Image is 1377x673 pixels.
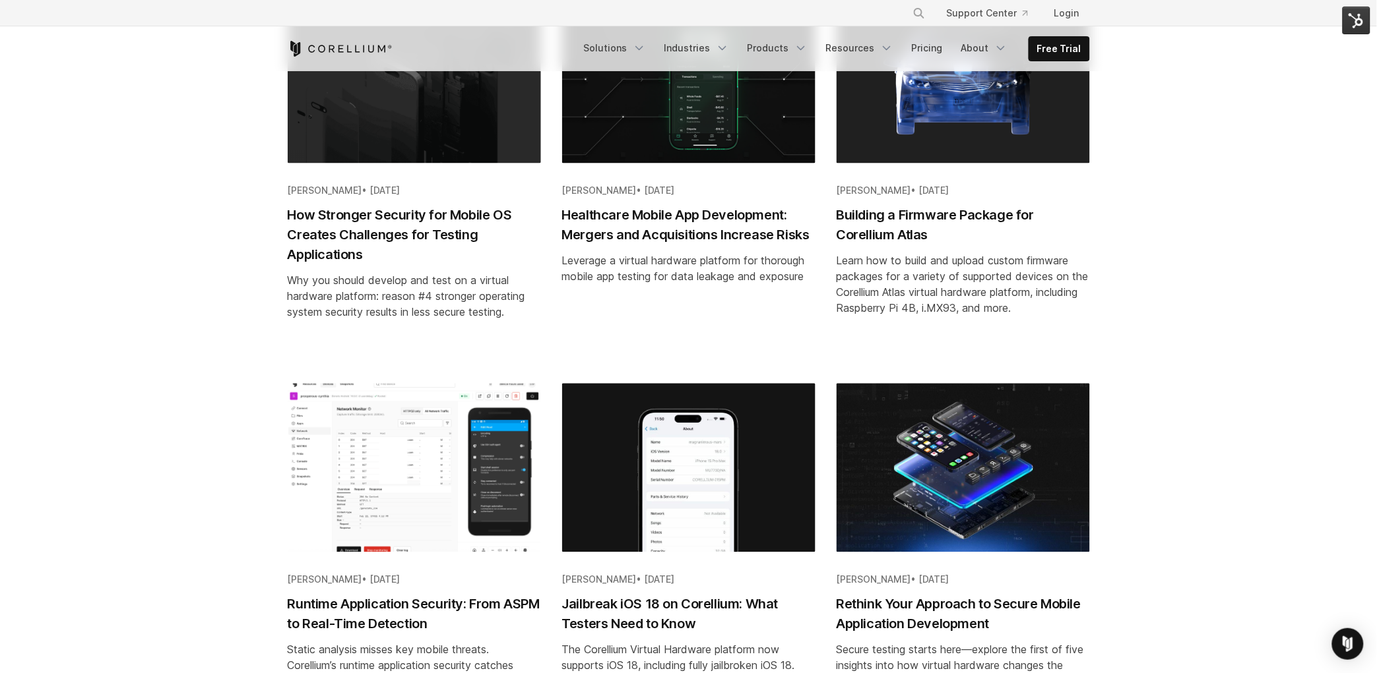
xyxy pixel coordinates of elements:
div: Navigation Menu [576,36,1090,61]
img: Rethink Your Approach to Secure Mobile Application Development [837,384,1090,552]
a: About [953,36,1015,60]
a: Resources [818,36,901,60]
a: Pricing [904,36,951,60]
span: [DATE] [370,185,400,196]
span: [DATE] [370,574,400,585]
a: Industries [656,36,737,60]
a: Products [740,36,816,60]
div: Navigation Menu [897,1,1090,25]
div: Open Intercom Messenger [1332,628,1364,660]
div: Learn how to build and upload custom firmware packages for a variety of supported devices on the ... [837,253,1090,316]
div: • [562,573,816,587]
h2: How Stronger Security for Mobile OS Creates Challenges for Testing Applications [288,206,541,265]
h2: Jailbreak iOS 18 on Corellium: What Testers Need to Know [562,595,816,634]
div: Leverage a virtual hardware platform for thorough mobile app testing for data leakage and exposure [562,253,816,285]
div: • [288,185,541,198]
a: Corellium Home [288,41,393,57]
div: Why you should develop and test on a virtual hardware platform: reason #4 stronger operating syst... [288,273,541,320]
img: HubSpot Tools Menu Toggle [1343,7,1370,34]
span: [PERSON_NAME] [562,574,637,585]
img: Jailbreak iOS 18 on Corellium: What Testers Need to Know [562,384,816,552]
div: • [837,185,1090,198]
span: [DATE] [919,185,949,196]
div: • [837,573,1090,587]
img: Runtime Application Security: From ASPM to Real-Time Detection [288,384,541,552]
a: Free Trial [1029,37,1089,61]
span: [DATE] [919,574,949,585]
span: [PERSON_NAME] [288,574,362,585]
span: [PERSON_NAME] [837,574,911,585]
span: [DATE] [645,574,675,585]
h2: Building a Firmware Package for Corellium Atlas [837,206,1090,245]
h2: Runtime Application Security: From ASPM to Real-Time Detection [288,595,541,634]
h2: Rethink Your Approach to Secure Mobile Application Development [837,595,1090,634]
a: Login [1044,1,1090,25]
a: Support Center [936,1,1039,25]
span: [PERSON_NAME] [837,185,911,196]
span: [DATE] [645,185,675,196]
h2: Healthcare Mobile App Development: Mergers and Acquisitions Increase Risks [562,206,816,245]
div: • [562,185,816,198]
button: Search [907,1,931,25]
div: • [288,573,541,587]
span: [PERSON_NAME] [288,185,362,196]
span: [PERSON_NAME] [562,185,637,196]
a: Solutions [576,36,654,60]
